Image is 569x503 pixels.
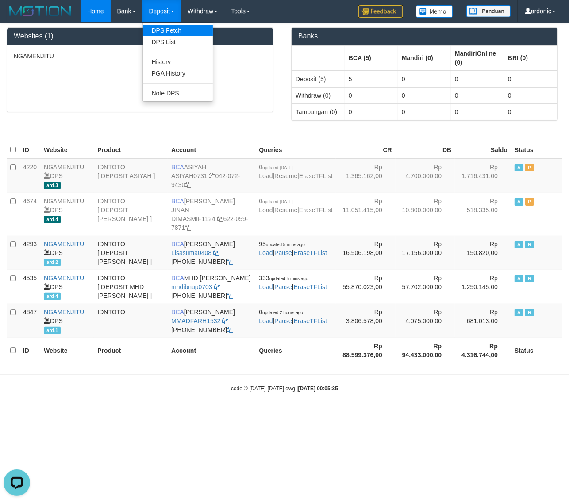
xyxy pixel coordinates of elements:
[217,215,223,222] a: Copy DIMASMIF1124 to clipboard
[40,159,94,193] td: DPS
[515,275,523,282] span: Active
[209,172,215,179] a: Copy ASIYAH0731 to clipboard
[40,236,94,270] td: DPS
[298,32,551,40] h3: Banks
[171,240,184,248] span: BCA
[168,141,255,159] th: Account
[94,304,168,338] td: IDNTOTO
[504,103,557,120] td: 0
[40,338,94,363] th: Website
[40,193,94,236] td: DPS
[525,309,534,316] span: Running
[259,309,327,324] span: | |
[44,216,61,223] span: ard-4
[94,159,168,193] td: IDNTOTO [ DEPOSIT ASIYAH ]
[44,240,84,248] a: NGAMENJITU
[94,141,168,159] th: Product
[455,338,511,363] th: Rp 4.316.744,00
[171,249,211,256] a: Lisasuma0408
[345,103,398,120] td: 0
[298,385,338,392] strong: [DATE] 00:05:35
[94,193,168,236] td: IDNTOTO [ DEPOSIT [PERSON_NAME] ]
[451,103,504,120] td: 0
[44,182,61,189] span: ard-3
[455,141,511,159] th: Saldo
[504,45,557,71] th: Group: activate to sort column ascending
[171,274,184,282] span: BCA
[266,242,305,247] span: updated 5 mins ago
[40,270,94,304] td: DPS
[455,270,511,304] td: Rp 1.250.145,00
[19,159,40,193] td: 4220
[504,87,557,103] td: 0
[299,206,332,213] a: EraseTFList
[171,283,212,290] a: mhdibnup0703
[214,283,220,290] a: Copy mhdibnup0703 to clipboard
[168,159,255,193] td: ASIYAH 042-072-9430
[455,236,511,270] td: Rp 150.820,00
[259,274,327,290] span: | |
[143,25,213,36] a: DPS Fetch
[358,5,403,18] img: Feedback.jpg
[14,52,266,61] p: NGAMENJITU
[262,199,293,204] span: updated [DATE]
[168,304,255,338] td: [PERSON_NAME] [PHONE_NUMBER]
[143,56,213,68] a: History
[396,304,455,338] td: Rp 4.075.000,00
[451,71,504,88] td: 0
[259,164,293,171] span: 0
[227,258,233,265] a: Copy 6127014479 to clipboard
[227,292,233,299] a: Copy 6127021742 to clipboard
[525,198,534,206] span: Paused
[259,249,273,256] a: Load
[168,236,255,270] td: [PERSON_NAME] [PHONE_NUMBER]
[213,249,219,256] a: Copy Lisasuma0408 to clipboard
[259,274,308,282] span: 333
[292,103,345,120] td: Tampungan (0)
[94,270,168,304] td: IDNTOTO [ DEPOSIT MHD [PERSON_NAME] ]
[259,309,303,316] span: 0
[171,317,220,324] a: MMADFARH1532
[336,236,395,270] td: Rp 16.506.198,00
[466,5,511,17] img: panduan.png
[292,45,345,71] th: Group: activate to sort column ascending
[19,141,40,159] th: ID
[14,32,266,40] h3: Websites (1)
[396,159,455,193] td: Rp 4.700.000,00
[259,240,327,256] span: | |
[259,198,293,205] span: 0
[171,215,215,222] a: DIMASMIF1124
[259,206,273,213] a: Load
[262,310,303,315] span: updated 2 hours ago
[259,164,332,179] span: | |
[269,276,308,281] span: updated 5 mins ago
[274,283,292,290] a: Pause
[19,304,40,338] td: 4847
[515,241,523,248] span: Active
[44,293,61,300] span: ard-4
[19,338,40,363] th: ID
[294,283,327,290] a: EraseTFList
[171,198,184,205] span: BCA
[171,164,184,171] span: BCA
[398,45,451,71] th: Group: activate to sort column ascending
[171,309,184,316] span: BCA
[511,141,562,159] th: Status
[336,270,395,304] td: Rp 55.870.023,00
[336,141,395,159] th: CR
[94,338,168,363] th: Product
[274,172,297,179] a: Resume
[19,236,40,270] td: 4293
[255,338,336,363] th: Queries
[259,283,273,290] a: Load
[44,309,84,316] a: NGAMENJITU
[336,338,395,363] th: Rp 88.599.376,00
[525,241,534,248] span: Running
[336,159,395,193] td: Rp 1.365.162,00
[336,193,395,236] td: Rp 11.051.415,00
[515,198,523,206] span: Active
[7,4,74,18] img: MOTION_logo.png
[40,304,94,338] td: DPS
[274,317,292,324] a: Pause
[168,270,255,304] td: MHD [PERSON_NAME] [PHONE_NUMBER]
